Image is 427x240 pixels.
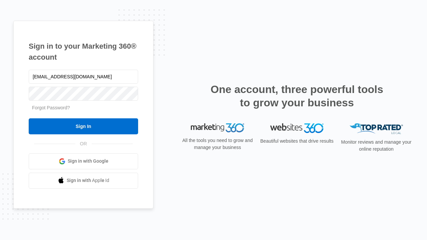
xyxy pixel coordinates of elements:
[29,173,138,189] a: Sign in with Apple Id
[339,139,414,153] p: Monitor reviews and manage your online reputation
[260,138,334,145] p: Beautiful websites that drive results
[67,177,109,184] span: Sign in with Apple Id
[75,140,92,147] span: OR
[180,137,255,151] p: All the tools you need to grow and manage your business
[208,83,385,109] h2: One account, three powerful tools to grow your business
[29,41,138,63] h1: Sign in to your Marketing 360® account
[191,123,244,133] img: Marketing 360
[29,153,138,169] a: Sign in with Google
[29,118,138,134] input: Sign In
[350,123,403,134] img: Top Rated Local
[32,105,70,110] a: Forgot Password?
[68,158,108,165] span: Sign in with Google
[270,123,324,133] img: Websites 360
[29,70,138,84] input: Email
